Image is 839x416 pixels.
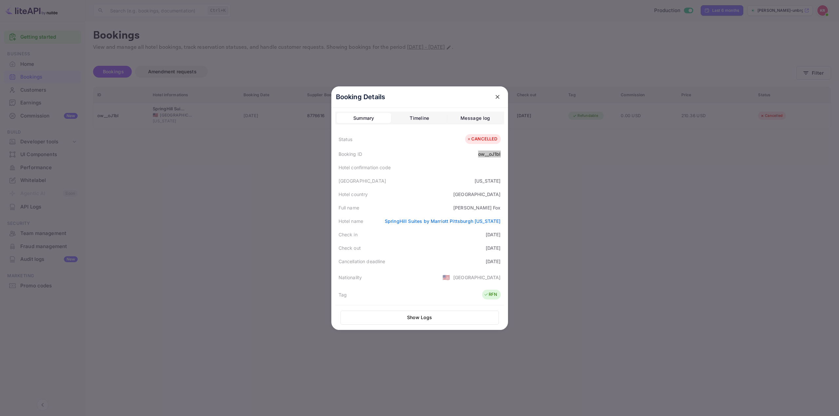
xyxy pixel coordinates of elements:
[486,244,501,251] div: [DATE]
[486,231,501,238] div: [DATE]
[486,258,501,265] div: [DATE]
[467,136,497,142] div: CANCELLED
[484,291,497,298] div: RFN
[337,113,391,123] button: Summary
[385,218,501,224] a: SpringHill Suites by Marriott Pittsburgh [US_STATE]
[460,114,490,122] div: Message log
[339,151,362,157] div: Booking ID
[478,151,500,157] div: ow__oJ1bI
[339,244,361,251] div: Check out
[453,274,501,281] div: [GEOGRAPHIC_DATA]
[339,136,353,143] div: Status
[339,231,358,238] div: Check in
[453,204,501,211] div: [PERSON_NAME] Fox
[339,204,359,211] div: Full name
[448,113,502,123] button: Message log
[453,191,501,198] div: [GEOGRAPHIC_DATA]
[410,114,429,122] div: Timeline
[392,113,447,123] button: Timeline
[442,271,450,283] span: United States
[339,177,386,184] div: [GEOGRAPHIC_DATA]
[339,291,347,298] div: Tag
[336,92,385,102] p: Booking Details
[475,177,501,184] div: [US_STATE]
[339,191,368,198] div: Hotel country
[339,164,391,171] div: Hotel confirmation code
[339,218,363,225] div: Hotel name
[492,91,503,103] button: close
[341,311,499,325] button: Show Logs
[339,274,362,281] div: Nationality
[339,258,385,265] div: Cancellation deadline
[353,114,374,122] div: Summary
